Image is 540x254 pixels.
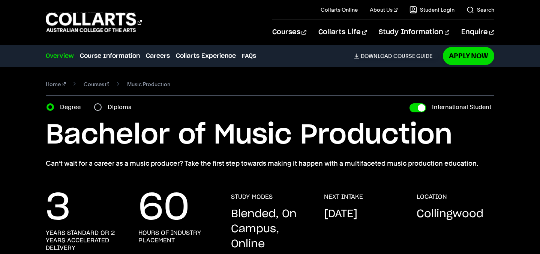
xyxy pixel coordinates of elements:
h1: Bachelor of Music Production [46,118,494,152]
a: DownloadCourse Guide [354,53,438,59]
a: FAQs [242,51,256,60]
a: Careers [146,51,170,60]
span: Download [361,53,392,59]
p: Blended, On Campus, Online [231,207,309,252]
a: Course Information [80,51,140,60]
h3: years standard or 2 years accelerated delivery [46,229,123,252]
h3: NEXT INTAKE [324,193,363,201]
p: Can’t wait for a career as a music producer? Take the first step towards making it happen with a ... [46,158,494,169]
a: Courses [272,20,306,45]
p: Collingwood [417,207,483,222]
a: Study Information [379,20,449,45]
h3: hours of industry placement [138,229,216,244]
label: International Student [432,102,491,112]
h3: STUDY MODES [231,193,273,201]
a: Enquire [461,20,494,45]
a: About Us [370,6,397,14]
a: Home [46,79,66,89]
a: Collarts Experience [176,51,236,60]
div: Go to homepage [46,12,142,33]
h3: LOCATION [417,193,447,201]
a: Overview [46,51,74,60]
a: Collarts Online [321,6,358,14]
a: Student Login [409,6,454,14]
p: 3 [46,193,70,223]
p: 60 [138,193,189,223]
a: Apply Now [443,47,494,65]
label: Degree [60,102,85,112]
a: Search [466,6,494,14]
p: [DATE] [324,207,357,222]
a: Courses [84,79,109,89]
label: Diploma [108,102,136,112]
a: Collarts Life [318,20,367,45]
span: Music Production [127,79,170,89]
